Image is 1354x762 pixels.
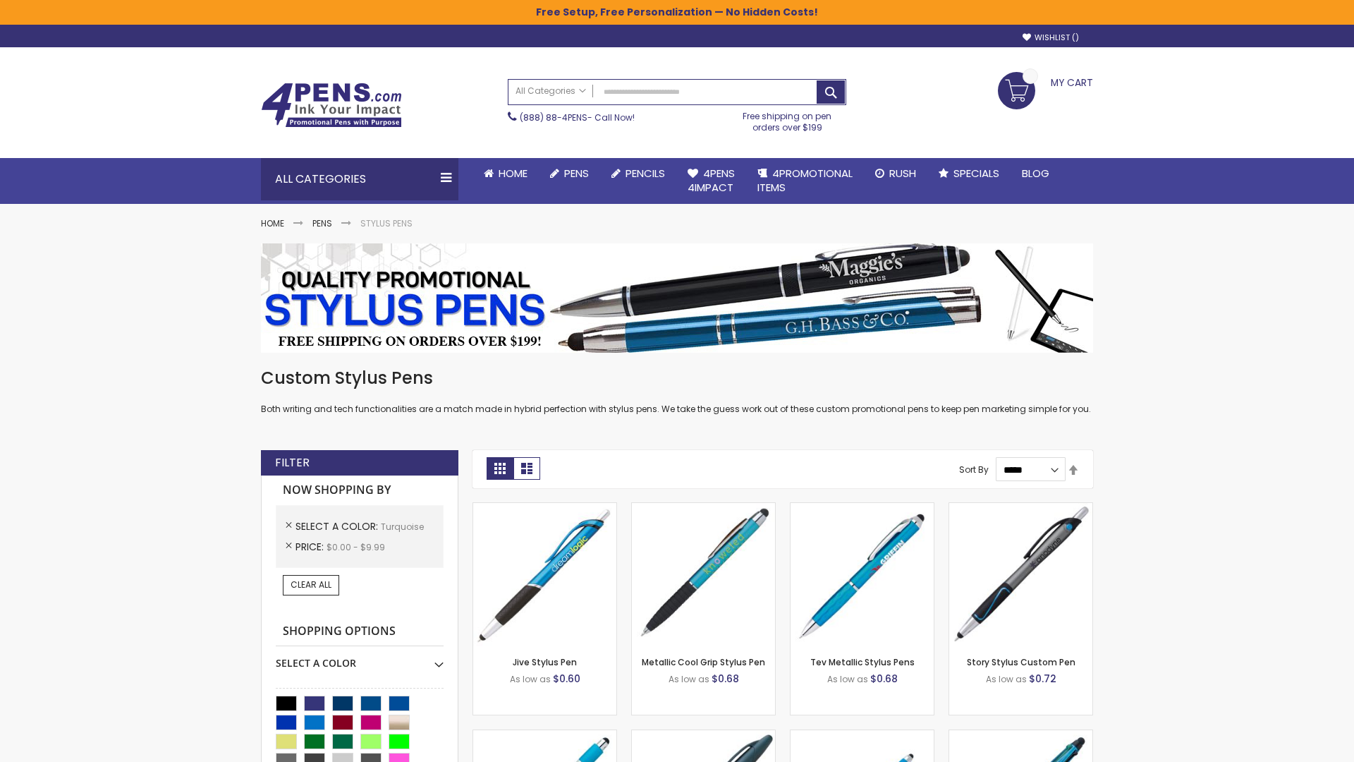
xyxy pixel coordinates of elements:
[499,166,527,181] span: Home
[381,521,424,533] span: Turquoise
[986,673,1027,685] span: As low as
[1022,166,1049,181] span: Blog
[261,367,1093,416] div: Both writing and tech functionalities are a match made in hybrid perfection with stylus pens. We ...
[261,243,1093,353] img: Stylus Pens
[626,166,665,181] span: Pencils
[864,158,927,189] a: Rush
[276,476,444,505] strong: Now Shopping by
[827,673,868,685] span: As low as
[291,579,331,591] span: Clear All
[600,158,676,189] a: Pencils
[688,166,735,195] span: 4Pens 4impact
[473,730,616,742] a: Pearl Element Stylus Pens-Turquoise
[275,455,310,471] strong: Filter
[728,105,847,133] div: Free shipping on pen orders over $199
[516,85,586,97] span: All Categories
[473,502,616,514] a: Jive Stylus Pen-Turquoise
[520,111,635,123] span: - Call Now!
[1023,32,1079,43] a: Wishlist
[810,656,915,668] a: Tev Metallic Stylus Pens
[261,367,1093,389] h1: Custom Stylus Pens
[889,166,916,181] span: Rush
[757,166,853,195] span: 4PROMOTIONAL ITEMS
[949,503,1092,646] img: Story Stylus Custom Pen-Turquoise
[472,158,539,189] a: Home
[360,217,413,229] strong: Stylus Pens
[791,503,934,646] img: Tev Metallic Stylus Pens-Turquoise
[642,656,765,668] a: Metallic Cool Grip Stylus Pen
[520,111,587,123] a: (888) 88-4PENS
[632,730,775,742] a: Twist Highlighter-Pen Stylus Combo-Turquoise
[949,730,1092,742] a: Orbitor 4 Color Assorted Ink Metallic Stylus Pens-Turquoise
[276,617,444,647] strong: Shopping Options
[510,673,551,685] span: As low as
[473,503,616,646] img: Jive Stylus Pen-Turquoise
[283,575,339,595] a: Clear All
[276,646,444,670] div: Select A Color
[487,457,513,480] strong: Grid
[676,158,746,204] a: 4Pens4impact
[632,502,775,514] a: Metallic Cool Grip Stylus Pen-Blue - Turquoise
[746,158,864,204] a: 4PROMOTIONALITEMS
[959,464,989,476] label: Sort By
[967,656,1075,668] a: Story Stylus Custom Pen
[513,656,577,668] a: Jive Stylus Pen
[564,166,589,181] span: Pens
[669,673,709,685] span: As low as
[553,672,580,686] span: $0.60
[261,158,458,200] div: All Categories
[295,519,381,533] span: Select A Color
[927,158,1011,189] a: Specials
[261,83,402,128] img: 4Pens Custom Pens and Promotional Products
[870,672,898,686] span: $0.68
[539,158,600,189] a: Pens
[1011,158,1061,189] a: Blog
[791,502,934,514] a: Tev Metallic Stylus Pens-Turquoise
[949,502,1092,514] a: Story Stylus Custom Pen-Turquoise
[261,217,284,229] a: Home
[712,672,739,686] span: $0.68
[632,503,775,646] img: Metallic Cool Grip Stylus Pen-Blue - Turquoise
[295,540,327,554] span: Price
[953,166,999,181] span: Specials
[791,730,934,742] a: Cyber Stylus 0.7mm Fine Point Gel Grip Pen-Turquoise
[312,217,332,229] a: Pens
[327,541,385,553] span: $0.00 - $9.99
[1029,672,1056,686] span: $0.72
[508,80,593,103] a: All Categories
